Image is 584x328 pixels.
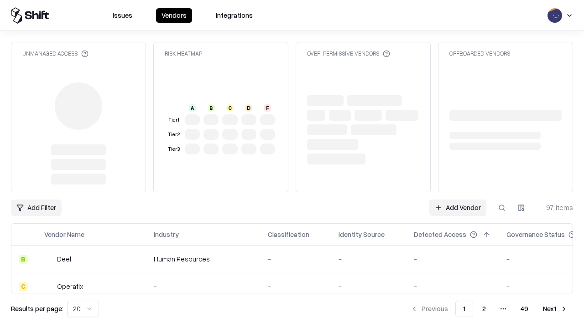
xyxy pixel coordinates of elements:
div: C [226,104,234,112]
div: Risk Heatmap [165,50,202,57]
button: Add Filter [11,200,62,216]
p: Results per page: [11,304,63,313]
button: 1 [455,301,473,317]
div: Tier 1 [167,116,181,124]
div: B [19,255,28,264]
div: B [208,104,215,112]
div: Human Resources [154,254,253,264]
div: Tier 2 [167,131,181,138]
button: Integrations [210,8,258,23]
div: Classification [268,230,309,239]
div: - [414,254,492,264]
button: 49 [513,301,536,317]
div: Deel [57,254,71,264]
div: Vendor Name [44,230,84,239]
button: Next [537,301,573,317]
div: Detected Access [414,230,466,239]
div: Governance Status [506,230,565,239]
div: - [339,254,399,264]
img: Deel [44,255,53,264]
div: Offboarded Vendors [449,50,510,57]
a: Add Vendor [429,200,486,216]
img: Operatix [44,282,53,291]
nav: pagination [405,301,573,317]
div: F [264,104,271,112]
div: Unmanaged Access [22,50,89,57]
div: - [268,282,324,291]
div: Over-Permissive Vendors [307,50,390,57]
button: 2 [475,301,493,317]
div: D [245,104,252,112]
button: Issues [107,8,138,23]
button: Vendors [156,8,192,23]
div: Tier 3 [167,145,181,153]
div: - [339,282,399,291]
div: C [19,282,28,291]
div: 971 items [537,203,573,212]
div: - [154,282,253,291]
div: Operatix [57,282,83,291]
div: Industry [154,230,179,239]
div: - [414,282,492,291]
div: A [189,104,196,112]
div: - [268,254,324,264]
div: Identity Source [339,230,385,239]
